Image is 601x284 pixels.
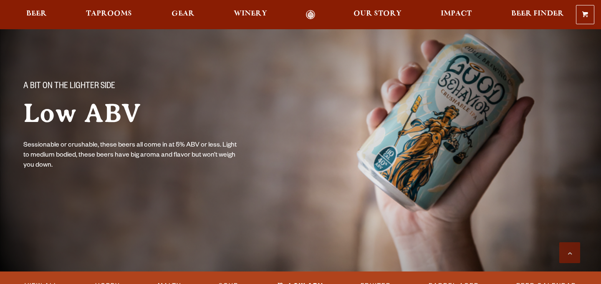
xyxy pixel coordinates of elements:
[234,10,267,17] span: Winery
[166,10,200,20] a: Gear
[172,10,194,17] span: Gear
[23,99,284,127] h1: Low ABV
[295,10,326,20] a: Odell Home
[228,10,273,20] a: Winery
[559,242,580,263] a: Scroll to top
[81,10,137,20] a: Taprooms
[435,10,477,20] a: Impact
[354,10,402,17] span: Our Story
[23,81,115,92] span: A bit on the lighter side
[86,10,132,17] span: Taprooms
[26,10,47,17] span: Beer
[348,10,407,20] a: Our Story
[506,10,569,20] a: Beer Finder
[441,10,472,17] span: Impact
[23,141,237,171] p: Sessionable or crushable, these beers all come in at 5% ABV or less. Light to medium bodied, thes...
[511,10,564,17] span: Beer Finder
[21,10,52,20] a: Beer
